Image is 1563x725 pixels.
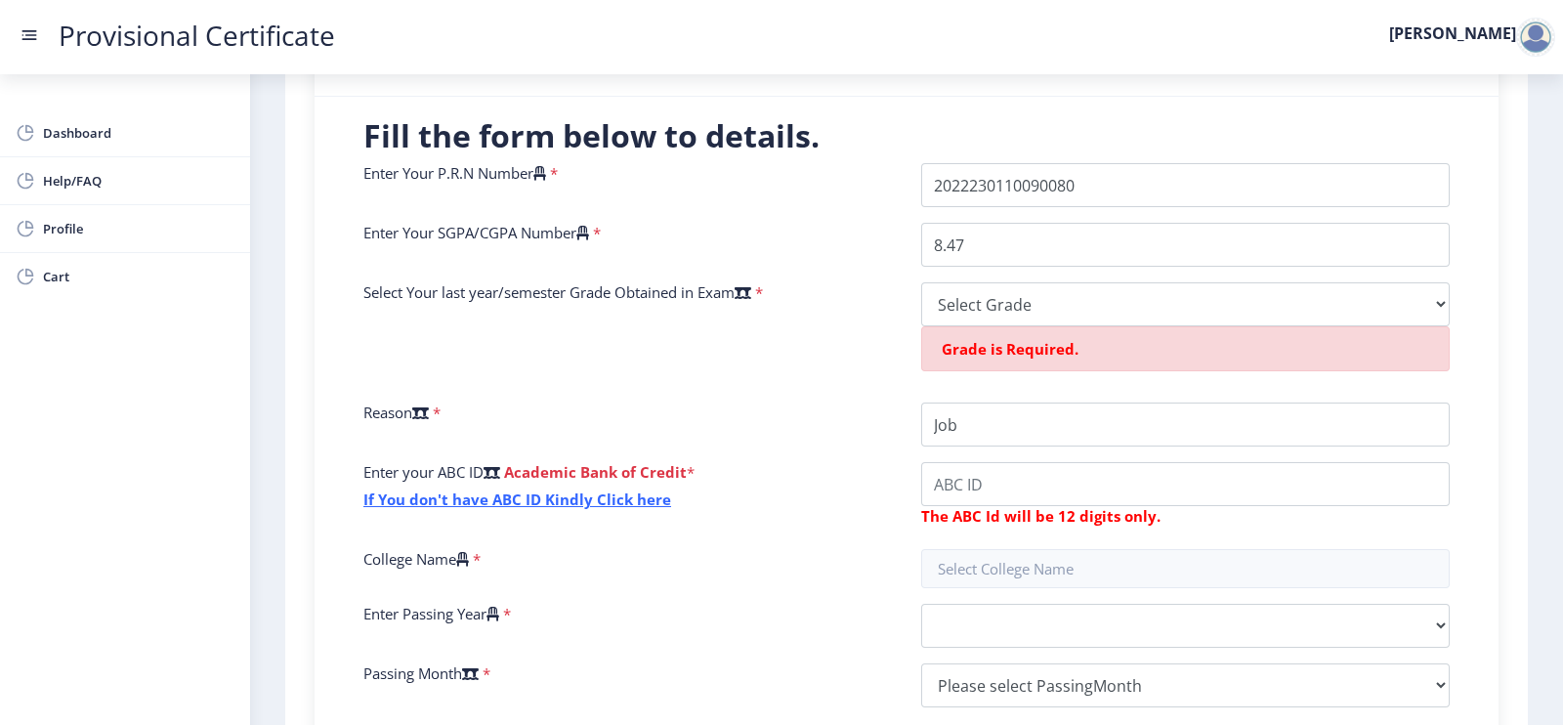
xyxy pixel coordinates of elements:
[363,223,589,242] label: Enter Your SGPA/CGPA Number
[921,163,1450,207] input: P.R.N Number
[43,265,234,288] span: Cart
[39,25,355,46] a: Provisional Certificate
[1389,25,1516,41] label: [PERSON_NAME]
[921,223,1450,267] input: Grade Point
[363,604,499,623] label: Enter Passing Year
[921,462,1450,506] input: ABC ID
[363,490,671,509] a: If You don't have ABC ID Kindly Click here
[504,462,687,482] b: Academic Bank of Credit
[363,116,1450,155] h2: Fill the form below to details.
[43,121,234,145] span: Dashboard
[43,217,234,240] span: Profile
[942,339,1078,359] span: Grade is Required.
[363,549,469,569] label: College Name
[363,163,546,183] label: Enter Your P.R.N Number
[363,462,500,482] label: Enter your ABC ID
[363,403,429,422] label: Reason
[363,282,751,302] label: Select Your last year/semester Grade Obtained in Exam
[921,403,1450,447] input: Reason
[363,663,479,683] label: Passing Month
[921,506,1161,526] b: The ABC Id will be 12 digits only.
[43,169,234,192] span: Help/FAQ
[921,549,1450,588] input: Select College Name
